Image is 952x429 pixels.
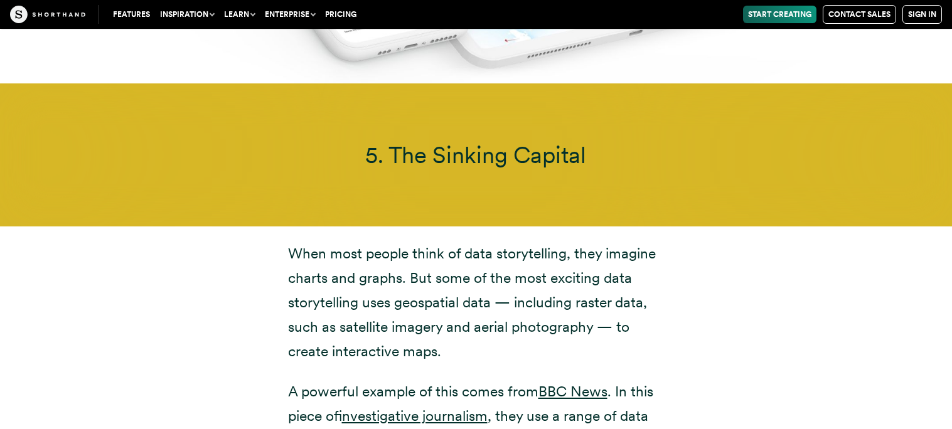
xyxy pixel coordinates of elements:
p: When most people think of data storytelling, they imagine charts and graphs. But some of the most... [288,241,665,364]
a: investigative journalism [342,407,488,425]
button: Learn [219,6,260,23]
button: Inspiration [155,6,219,23]
a: BBC News [538,383,607,400]
a: Sign in [902,5,942,24]
button: Enterprise [260,6,320,23]
img: The Craft [10,6,85,23]
a: Contact Sales [823,5,896,24]
a: Start Creating [743,6,816,23]
span: 5. The Sinking Capital [365,141,586,169]
a: Pricing [320,6,361,23]
a: Features [108,6,155,23]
